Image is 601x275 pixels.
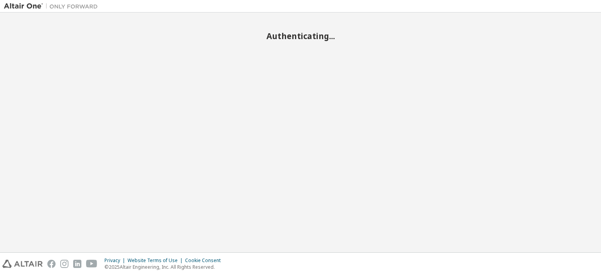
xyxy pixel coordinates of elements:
[104,257,128,264] div: Privacy
[73,260,81,268] img: linkedin.svg
[104,264,225,270] p: © 2025 Altair Engineering, Inc. All Rights Reserved.
[47,260,56,268] img: facebook.svg
[2,260,43,268] img: altair_logo.svg
[4,31,597,41] h2: Authenticating...
[128,257,185,264] div: Website Terms of Use
[60,260,68,268] img: instagram.svg
[4,2,102,10] img: Altair One
[185,257,225,264] div: Cookie Consent
[86,260,97,268] img: youtube.svg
